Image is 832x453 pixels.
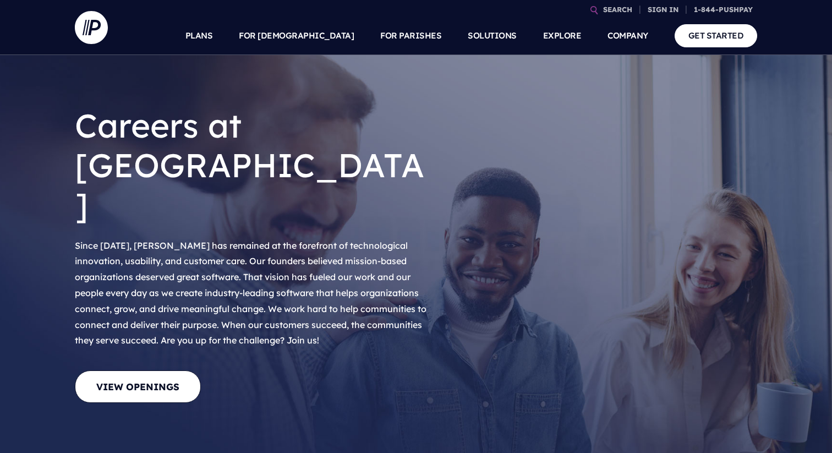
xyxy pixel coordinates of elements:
[380,17,441,55] a: FOR PARISHES
[543,17,582,55] a: EXPLORE
[75,370,201,403] a: View Openings
[75,240,426,346] span: Since [DATE], [PERSON_NAME] has remained at the forefront of technological innovation, usability,...
[185,17,213,55] a: PLANS
[607,17,648,55] a: COMPANY
[75,97,433,233] h1: Careers at [GEOGRAPHIC_DATA]
[239,17,354,55] a: FOR [DEMOGRAPHIC_DATA]
[468,17,517,55] a: SOLUTIONS
[675,24,758,47] a: GET STARTED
